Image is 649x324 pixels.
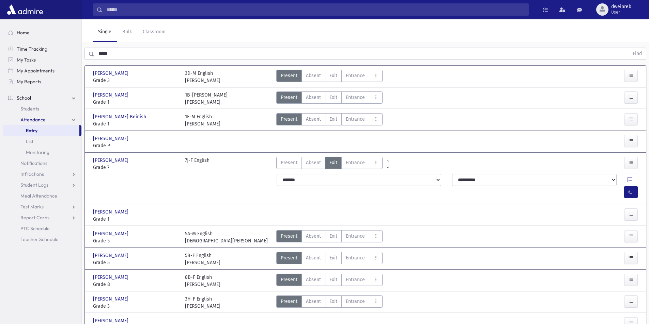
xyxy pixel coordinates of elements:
[276,274,383,288] div: AttTypes
[346,254,365,261] span: Entrance
[276,252,383,266] div: AttTypes
[93,259,178,266] span: Grade 5
[3,103,81,114] a: Students
[281,116,297,123] span: Present
[185,295,220,310] div: 3H-F English [PERSON_NAME]
[17,95,31,101] span: School
[26,138,33,144] span: List
[93,135,130,142] span: [PERSON_NAME]
[93,23,117,42] a: Single
[20,204,44,210] span: Test Marks
[281,72,297,79] span: Present
[87,14,150,19] a: Missing Attendance History
[3,125,79,136] a: Entry
[26,127,37,134] span: Entry
[306,72,321,79] span: Absent
[306,233,321,240] span: Absent
[117,23,137,42] a: Bulk
[3,27,81,38] a: Home
[3,44,81,54] a: Time Tracking
[346,233,365,240] span: Entrance
[93,99,178,106] span: Grade 1
[3,169,81,180] a: Infractions
[329,116,337,123] span: Exit
[306,159,321,166] span: Absent
[3,114,81,125] a: Attendance
[3,223,81,234] a: PTC Schedule
[20,236,59,242] span: Teacher Schedule
[3,147,81,158] a: Monitoring
[93,91,130,99] span: [PERSON_NAME]
[276,295,383,310] div: AttTypes
[93,142,178,149] span: Grade P
[276,91,383,106] div: AttTypes
[93,208,130,216] span: [PERSON_NAME]
[93,70,130,77] span: [PERSON_NAME]
[20,117,46,123] span: Attendance
[3,65,81,76] a: My Appointments
[185,70,220,84] div: 3D-M English [PERSON_NAME]
[281,276,297,283] span: Present
[329,298,337,305] span: Exit
[3,201,81,212] a: Test Marks
[185,274,220,288] div: 8B-F English [PERSON_NAME]
[17,57,36,63] span: My Tasks
[26,149,49,155] span: Monitoring
[306,116,321,123] span: Absent
[103,3,529,16] input: Search
[3,234,81,245] a: Teacher Schedule
[93,216,178,223] span: Grade 1
[5,3,45,16] img: AdmirePro
[329,72,337,79] span: Exit
[329,276,337,283] span: Exit
[17,46,47,52] span: Time Tracking
[3,180,81,190] a: Student Logs
[306,254,321,261] span: Absent
[185,113,220,127] div: 1F-M English [PERSON_NAME]
[185,230,268,244] div: 5A-M English [DEMOGRAPHIC_DATA][PERSON_NAME]
[93,157,130,164] span: [PERSON_NAME]
[3,92,81,103] a: School
[93,120,178,127] span: Grade 1
[20,160,47,166] span: Notifications
[93,237,178,244] span: Grade 5
[281,94,297,101] span: Present
[611,4,631,10] span: dweinreb
[329,94,337,101] span: Exit
[306,298,321,305] span: Absent
[185,157,210,171] div: 7J-F English
[281,298,297,305] span: Present
[629,48,646,59] button: Find
[93,281,178,288] span: Grade 8
[3,212,81,223] a: Report Cards
[329,159,337,166] span: Exit
[329,233,337,240] span: Exit
[20,106,39,112] span: Students
[346,298,365,305] span: Entrance
[276,70,383,84] div: AttTypes
[611,10,631,15] span: User
[17,68,55,74] span: My Appointments
[3,136,81,147] a: List
[281,254,297,261] span: Present
[346,276,365,283] span: Entrance
[93,77,178,84] span: Grade 3
[93,274,130,281] span: [PERSON_NAME]
[185,91,228,106] div: 1B-[PERSON_NAME] [PERSON_NAME]
[17,30,30,36] span: Home
[276,113,383,127] div: AttTypes
[346,72,365,79] span: Entrance
[93,230,130,237] span: [PERSON_NAME]
[3,190,81,201] a: Meal Attendance
[3,54,81,65] a: My Tasks
[93,252,130,259] span: [PERSON_NAME]
[137,23,171,42] a: Classroom
[281,233,297,240] span: Present
[281,159,297,166] span: Present
[3,158,81,169] a: Notifications
[185,252,220,266] div: 5B-F English [PERSON_NAME]
[93,113,148,120] span: [PERSON_NAME] Beinish
[329,254,337,261] span: Exit
[276,230,383,244] div: AttTypes
[346,159,365,166] span: Entrance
